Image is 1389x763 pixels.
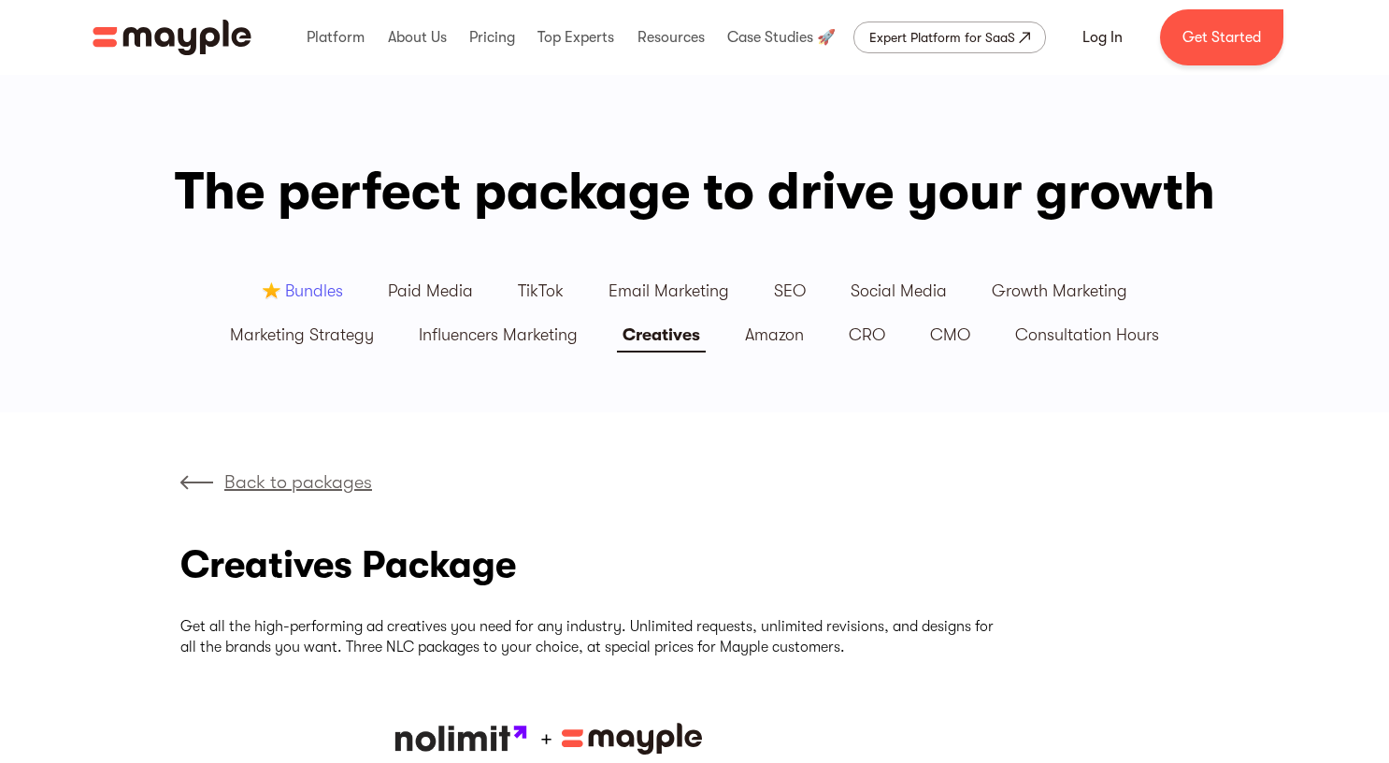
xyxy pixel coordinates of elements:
[540,721,552,757] p: +
[969,269,1150,313] a: Growth Marketing
[388,281,473,302] div: Paid Media
[518,281,564,302] div: TikTok
[600,313,723,357] a: Creatives
[633,7,709,67] div: Resources
[495,269,586,313] a: TikTok
[745,324,804,346] div: Amazon
[992,281,1127,302] div: Growth Marketing
[383,7,451,67] div: About Us
[180,616,1003,658] p: Get all the high-performing ad creatives you need for any industry. Unlimited requests, unlimited...
[562,721,702,756] img: Mayple logo
[230,324,374,346] div: Marketing Strategy
[162,159,1227,224] h1: The perfect package to drive your growth
[849,324,885,346] div: CRO
[930,324,970,346] div: CMO
[826,313,908,357] a: CRO
[1015,324,1159,346] div: Consultation Hours
[586,269,752,313] a: Email Marketing
[419,324,578,346] div: Influencers Marketing
[208,313,396,357] a: Marketing Strategy
[302,7,369,67] div: Platform
[239,269,365,313] a: Bundles
[623,324,700,346] div: Creatives
[723,313,826,357] a: Amazon
[365,269,495,313] a: Paid Media
[851,281,947,302] div: Social Media
[533,7,619,67] div: Top Experts
[908,313,993,357] a: CMO
[180,468,372,497] a: Back to packages
[752,269,828,313] a: SEO
[285,281,343,302] div: Bundles
[93,20,251,55] img: Mayple logo
[853,22,1046,53] a: Expert Platform for SaaS
[93,20,251,55] a: home
[180,541,516,588] h2: Creatives Package
[828,269,969,313] a: Social Media
[774,281,806,302] div: SEO
[993,313,1181,357] a: Consultation Hours
[869,26,1015,49] div: Expert Platform for SaaS
[224,468,372,497] p: Back to packages
[465,7,520,67] div: Pricing
[396,313,600,357] a: Influencers Marketing
[1060,15,1145,60] a: Log In
[609,281,729,302] div: Email Marketing
[1160,9,1283,65] a: Get Started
